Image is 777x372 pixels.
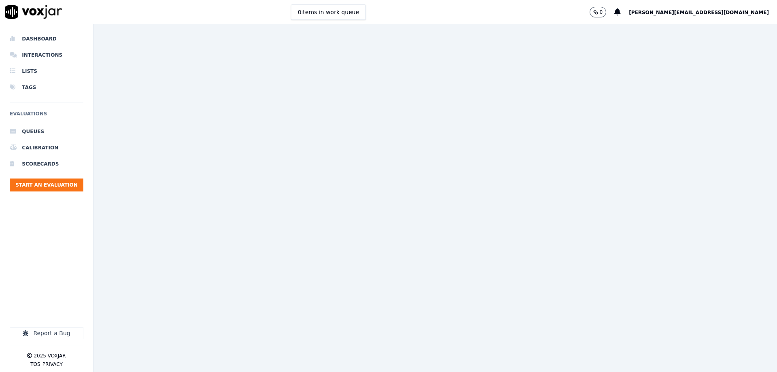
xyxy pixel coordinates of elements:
span: [PERSON_NAME][EMAIL_ADDRESS][DOMAIN_NAME] [629,10,769,15]
button: Start an Evaluation [10,179,83,191]
button: 0 [590,7,615,17]
button: 0 [590,7,607,17]
a: Lists [10,63,83,79]
a: Interactions [10,47,83,63]
a: Tags [10,79,83,96]
button: [PERSON_NAME][EMAIL_ADDRESS][DOMAIN_NAME] [629,7,777,17]
p: 2025 Voxjar [34,353,66,359]
p: 0 [600,9,603,15]
button: TOS [30,361,40,368]
img: voxjar logo [5,5,62,19]
button: Privacy [42,361,63,368]
a: Queues [10,123,83,140]
button: Report a Bug [10,327,83,339]
a: Scorecards [10,156,83,172]
a: Calibration [10,140,83,156]
h6: Evaluations [10,109,83,123]
button: 0items in work queue [291,4,366,20]
a: Dashboard [10,31,83,47]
